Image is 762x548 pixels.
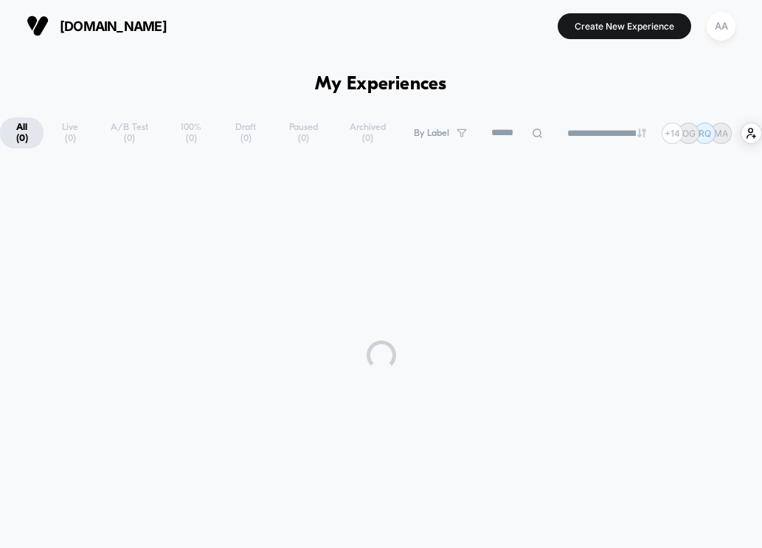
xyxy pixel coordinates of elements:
button: [DOMAIN_NAME] [22,14,171,38]
span: By Label [414,128,449,139]
img: end [637,129,646,137]
div: + 14 [662,123,683,144]
span: [DOMAIN_NAME] [60,18,167,34]
p: OG [682,128,696,139]
p: RQ [699,128,711,139]
h1: My Experiences [315,74,447,95]
img: Visually logo [27,15,49,37]
button: AA [702,11,740,41]
p: MA [714,128,728,139]
button: Create New Experience [558,13,691,39]
div: AA [707,12,735,41]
